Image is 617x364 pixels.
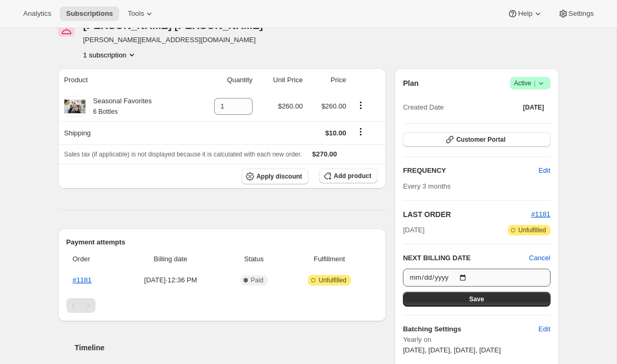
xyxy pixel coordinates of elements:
button: Apply discount [242,169,308,184]
span: $10.00 [325,129,346,137]
span: Active [514,78,546,88]
button: [DATE] [517,100,551,115]
div: Seasonal Favorites [85,96,152,117]
span: $260.00 [321,102,346,110]
span: [DATE] · 12:36 PM [121,275,220,286]
span: Apply discount [256,172,302,181]
span: Unfulfilled [518,226,546,234]
button: Shipping actions [352,126,369,137]
span: Tools [128,9,144,18]
span: $260.00 [278,102,303,110]
th: Order [66,248,118,271]
a: #1181 [73,276,92,284]
span: [DATE], [DATE], [DATE], [DATE] [403,346,500,354]
h2: LAST ORDER [403,209,531,220]
span: Help [518,9,532,18]
button: Edit [532,321,556,338]
th: Shipping [58,121,194,144]
h2: Payment attempts [66,237,378,248]
span: | [534,79,535,87]
button: Edit [532,162,556,179]
button: Product actions [352,100,369,111]
span: [PERSON_NAME][EMAIL_ADDRESS][DOMAIN_NAME] [83,35,276,45]
button: Subscriptions [60,6,119,21]
span: [DATE] [403,225,425,235]
button: Customer Portal [403,132,550,147]
th: Product [58,68,194,92]
button: #1181 [531,209,550,220]
span: Emily Yuhas [58,20,75,37]
button: Product actions [83,50,137,60]
span: $270.00 [312,150,337,158]
span: Status [227,254,281,264]
span: Paid [251,276,264,284]
h6: Batching Settings [403,324,538,335]
th: Unit Price [256,68,306,92]
span: Customer Portal [456,135,505,144]
span: Sales tax (if applicable) is not displayed because it is calculated with each new order. [64,151,302,158]
span: Add product [334,172,371,180]
div: [PERSON_NAME] [PERSON_NAME] [83,20,276,31]
button: Analytics [17,6,57,21]
span: [DATE] [523,103,544,112]
span: Edit [538,165,550,176]
button: Help [501,6,549,21]
h2: Plan [403,78,419,88]
span: Yearly on [403,335,550,345]
h2: Timeline [75,342,387,353]
span: Created Date [403,102,444,113]
h2: FREQUENCY [403,165,538,176]
th: Quantity [193,68,255,92]
a: #1181 [531,210,550,218]
span: Subscriptions [66,9,113,18]
th: Price [306,68,349,92]
span: Settings [568,9,594,18]
small: 6 Bottles [93,108,118,115]
h2: NEXT BILLING DATE [403,253,529,263]
span: Fulfillment [287,254,371,264]
span: Save [469,295,484,303]
button: Add product [319,169,378,183]
button: Tools [121,6,161,21]
span: Billing date [121,254,220,264]
span: Unfulfilled [319,276,346,284]
button: Save [403,292,550,307]
span: Edit [538,324,550,335]
span: Analytics [23,9,51,18]
span: Every 3 months [403,182,450,190]
button: Settings [552,6,600,21]
nav: Pagination [66,298,378,313]
button: Cancel [529,253,550,263]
